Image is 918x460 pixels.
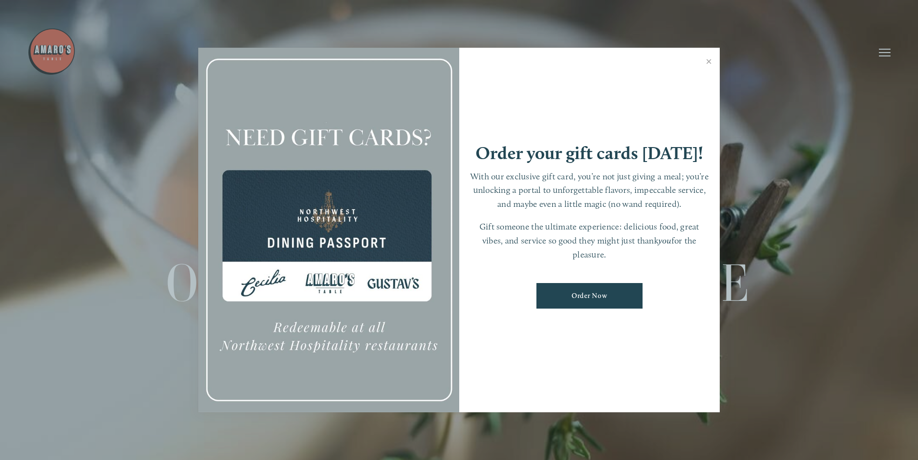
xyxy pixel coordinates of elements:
a: Close [699,49,718,76]
em: you [658,235,671,245]
p: Gift someone the ultimate experience: delicious food, great vibes, and service so good they might... [469,220,711,261]
h1: Order your gift cards [DATE]! [476,144,703,162]
a: Order Now [536,283,643,309]
p: With our exclusive gift card, you’re not just giving a meal; you’re unlocking a portal to unforge... [469,170,711,211]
